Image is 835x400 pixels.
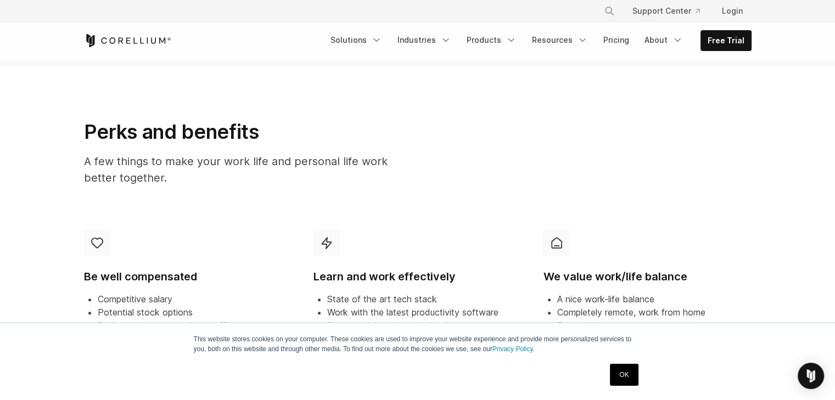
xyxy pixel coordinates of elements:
[597,30,636,50] a: Pricing
[701,31,751,50] a: Free Trial
[324,30,752,51] div: Navigation Menu
[327,320,478,331] span: Sponsored learning and development
[194,334,642,354] p: This website stores cookies on your computer. These cookies are used to improve your website expe...
[610,364,638,386] a: OK
[84,120,407,144] h2: Perks and benefits
[84,269,292,284] h4: Be well compensated
[84,34,171,47] a: Corellium Home
[557,294,654,305] span: A nice work-life balance
[98,306,292,319] li: Potential stock options
[525,30,595,50] a: Resources
[798,363,824,389] div: Open Intercom Messenger
[492,345,535,353] a: Privacy Policy.
[324,30,389,50] a: Solutions
[543,269,752,284] h4: We value work/life balance
[391,30,458,50] a: Industries
[327,294,437,305] span: State of the art tech stack
[557,320,615,331] span: Parental leave
[84,153,407,186] p: A few things to make your work life and personal life work better together.
[313,269,522,284] h4: Learn and work effectively
[557,307,705,318] span: Completely remote, work from home
[713,1,752,21] a: Login
[624,1,709,21] a: Support Center
[98,292,292,306] li: Competitive salary
[460,30,523,50] a: Products
[98,319,292,332] li: Budget to set up your home office
[591,1,752,21] div: Navigation Menu
[638,30,690,50] a: About
[599,1,619,21] button: Search
[327,307,498,318] span: Work with the latest productivity software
